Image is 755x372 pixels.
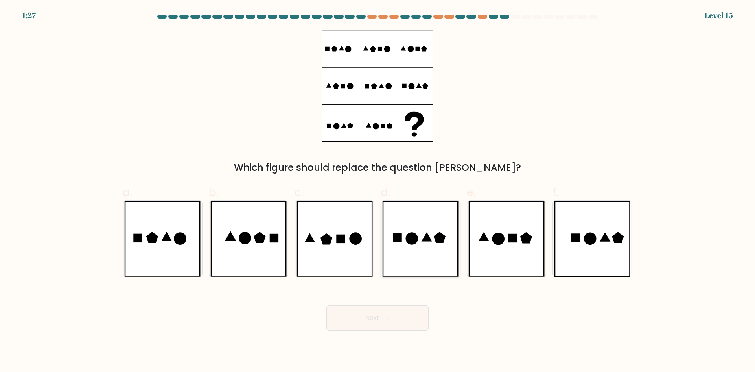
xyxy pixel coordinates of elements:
div: 1:27 [22,9,36,21]
span: e. [467,185,475,200]
div: Level 15 [704,9,733,21]
span: c. [295,185,303,200]
span: a. [123,185,132,200]
span: d. [381,185,390,200]
span: b. [209,185,218,200]
div: Which figure should replace the question [PERSON_NAME]? [127,161,628,175]
span: f. [552,185,558,200]
button: Next [326,305,429,331]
